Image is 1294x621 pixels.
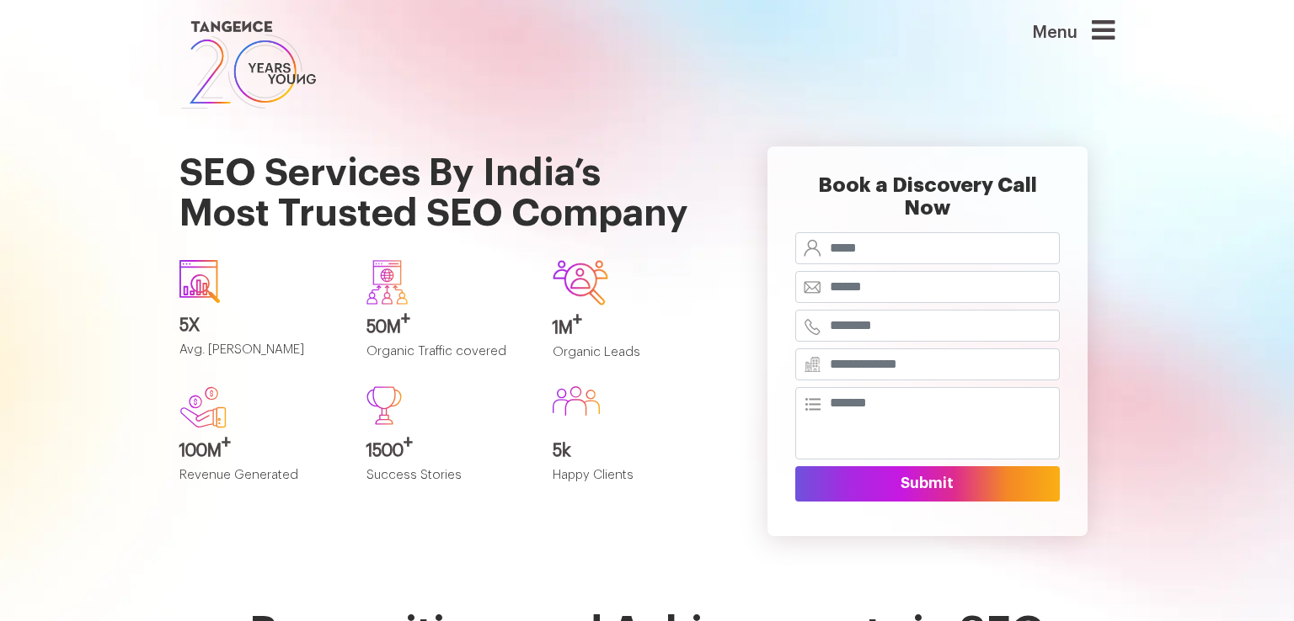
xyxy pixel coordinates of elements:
p: Success Stories [366,469,528,496]
sup: + [401,310,410,327]
h3: 1500 [366,442,528,460]
h3: 1M [553,319,714,337]
h3: 5k [553,442,714,460]
p: Avg. [PERSON_NAME] [179,343,341,371]
p: Happy Clients [553,469,714,496]
img: Group%20586.svg [553,386,600,416]
p: Organic Leads [553,346,714,374]
img: icon1.svg [179,260,220,303]
img: logo SVG [179,17,318,113]
h1: SEO Services By India’s Most Trusted SEO Company [179,113,714,247]
img: Path%20473.svg [366,386,402,425]
img: new.svg [179,386,227,428]
p: Organic Traffic covered [366,345,528,373]
h3: 100M [179,442,341,460]
button: Submit [795,466,1060,502]
h3: 5X [179,316,341,335]
h3: 50M [366,318,528,337]
h2: Book a Discovery Call Now [795,174,1060,232]
img: Group-642.svg [553,260,608,305]
p: Revenue Generated [179,469,341,496]
img: Group-640.svg [366,260,408,304]
sup: + [573,311,582,328]
sup: + [222,434,231,451]
sup: + [404,434,413,451]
